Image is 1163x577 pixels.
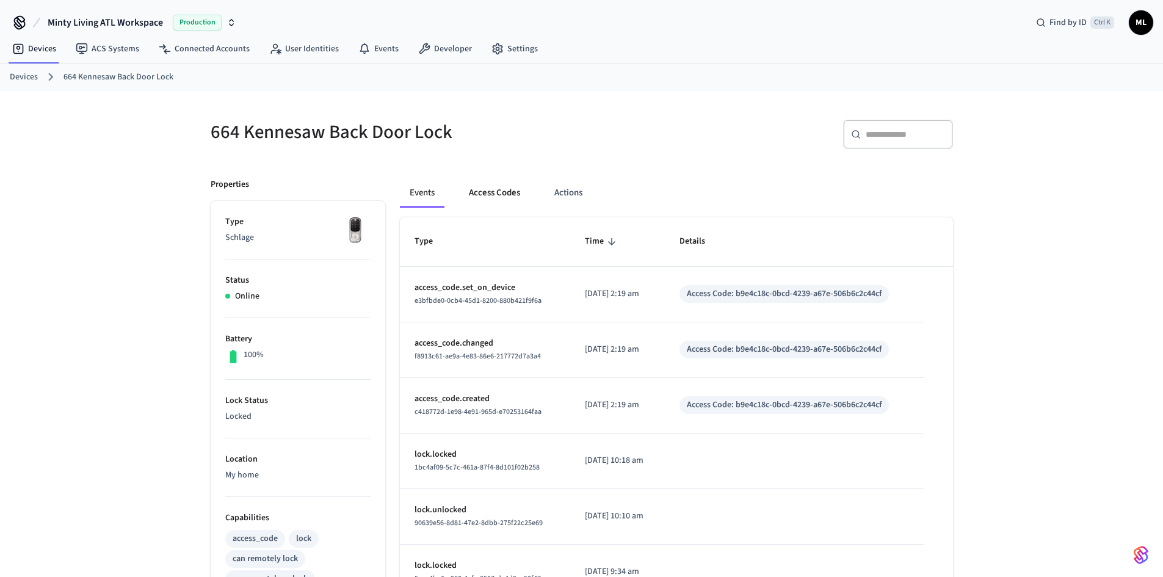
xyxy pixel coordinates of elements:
[408,38,482,60] a: Developer
[211,178,249,191] p: Properties
[1090,16,1114,29] span: Ctrl K
[235,290,259,303] p: Online
[585,399,651,412] p: [DATE] 2:19 am
[349,38,408,60] a: Events
[415,504,556,517] p: lock.unlocked
[482,38,548,60] a: Settings
[225,469,371,482] p: My home
[225,410,371,423] p: Locked
[415,281,556,294] p: access_code.set_on_device
[545,178,592,208] button: Actions
[63,71,173,84] a: 664 Kennesaw Back Door Lock
[340,216,371,246] img: Yale Assure Touchscreen Wifi Smart Lock, Satin Nickel, Front
[259,38,349,60] a: User Identities
[1026,12,1124,34] div: Find by IDCtrl K
[1134,545,1148,565] img: SeamLogoGradient.69752ec5.svg
[415,518,543,528] span: 90639e56-8d81-47e2-8dbb-275f22c25e69
[415,407,542,417] span: c418772d-1e98-4e91-965d-e70253164faa
[225,231,371,244] p: Schlage
[415,448,556,461] p: lock.locked
[244,349,264,361] p: 100%
[10,71,38,84] a: Devices
[415,232,449,251] span: Type
[1049,16,1087,29] span: Find by ID
[415,351,541,361] span: f8913c61-ae9a-4e83-86e6-217772d7a3a4
[1130,12,1152,34] span: ML
[415,559,556,572] p: lock.locked
[585,232,620,251] span: Time
[149,38,259,60] a: Connected Accounts
[233,553,298,565] div: can remotely lock
[173,15,222,31] span: Production
[687,288,882,300] div: Access Code: b9e4c18c-0bcd-4239-a67e-506b6c2c44cf
[48,15,163,30] span: Minty Living ATL Workspace
[225,274,371,287] p: Status
[225,333,371,346] p: Battery
[585,454,651,467] p: [DATE] 10:18 am
[687,343,882,356] div: Access Code: b9e4c18c-0bcd-4239-a67e-506b6c2c44cf
[687,399,882,412] div: Access Code: b9e4c18c-0bcd-4239-a67e-506b6c2c44cf
[225,394,371,407] p: Lock Status
[415,462,540,473] span: 1bc4af09-5c7c-461a-87f4-8d101f02b258
[225,216,371,228] p: Type
[400,178,444,208] button: Events
[66,38,149,60] a: ACS Systems
[585,343,651,356] p: [DATE] 2:19 am
[225,512,371,524] p: Capabilities
[233,532,278,545] div: access_code
[415,296,542,306] span: e3bfbde0-0cb4-45d1-8200-880b421f9f6a
[459,178,530,208] button: Access Codes
[2,38,66,60] a: Devices
[415,393,556,405] p: access_code.created
[415,337,556,350] p: access_code.changed
[225,453,371,466] p: Location
[211,120,574,145] h5: 664 Kennesaw Back Door Lock
[585,510,651,523] p: [DATE] 10:10 am
[296,532,311,545] div: lock
[400,178,953,208] div: ant example
[679,232,721,251] span: Details
[585,288,651,300] p: [DATE] 2:19 am
[1129,10,1153,35] button: ML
